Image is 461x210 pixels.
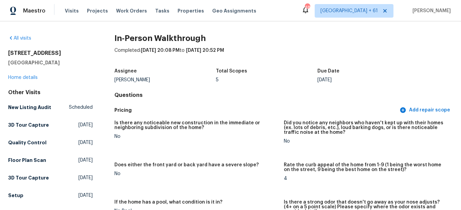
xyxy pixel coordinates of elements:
div: Completed: to [114,47,453,65]
h5: Is there any noticeable new construction in the immediate or neighboring subdivision of the home? [114,121,278,130]
h5: Pricing [114,107,398,114]
span: [DATE] 20:08 PM [141,48,180,53]
h5: [GEOGRAPHIC_DATA] [8,59,93,66]
div: 489 [305,4,310,11]
span: [DATE] [78,139,93,146]
div: No [114,134,278,139]
span: Properties [178,7,204,14]
h5: Total Scopes [216,69,247,73]
h5: Did you notice any neighbors who haven't kept up with their homes (ex. lots of debris, etc.), lou... [284,121,447,135]
h2: In-Person Walkthrough [114,35,453,42]
h5: Assignee [114,69,137,73]
div: Other Visits [8,89,93,96]
span: Add repair scope [401,106,450,114]
a: Home details [8,75,38,80]
div: 5 [216,78,317,82]
h5: Floor Plan Scan [8,157,46,164]
span: [DATE] [78,174,93,181]
span: Scheduled [69,104,93,111]
h5: If the home has a pool, what condition is it in? [114,200,222,205]
span: [GEOGRAPHIC_DATA] + 61 [320,7,378,14]
h4: Questions [114,92,453,99]
span: [DATE] 20:52 PM [186,48,224,53]
div: No [114,171,278,176]
h5: Rate the curb appeal of the home from 1-9 (1 being the worst home on the street, 9 being the best... [284,163,447,172]
h5: Setup [8,192,23,199]
span: [DATE] [78,122,93,128]
button: Add repair scope [398,104,453,117]
h5: New Listing Audit [8,104,51,111]
div: [PERSON_NAME] [114,78,216,82]
h5: Quality Control [8,139,47,146]
div: [DATE] [317,78,419,82]
div: No [284,139,447,144]
div: 4 [284,176,447,181]
h5: Due Date [317,69,339,73]
span: [DATE] [78,157,93,164]
a: Floor Plan Scan[DATE] [8,154,93,166]
h2: [STREET_ADDRESS] [8,50,93,57]
a: 3D Tour Capture[DATE] [8,119,93,131]
a: All visits [8,36,31,41]
h5: 3D Tour Capture [8,174,49,181]
a: Quality Control[DATE] [8,136,93,149]
h5: 3D Tour Capture [8,122,49,128]
span: Tasks [155,8,169,13]
h5: Does either the front yard or back yard have a severe slope? [114,163,259,167]
a: Setup[DATE] [8,189,93,202]
span: [DATE] [78,192,93,199]
span: Maestro [23,7,45,14]
a: New Listing AuditScheduled [8,101,93,113]
span: [PERSON_NAME] [410,7,451,14]
span: Work Orders [116,7,147,14]
span: Geo Assignments [212,7,256,14]
span: Projects [87,7,108,14]
span: Visits [65,7,79,14]
a: 3D Tour Capture[DATE] [8,172,93,184]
